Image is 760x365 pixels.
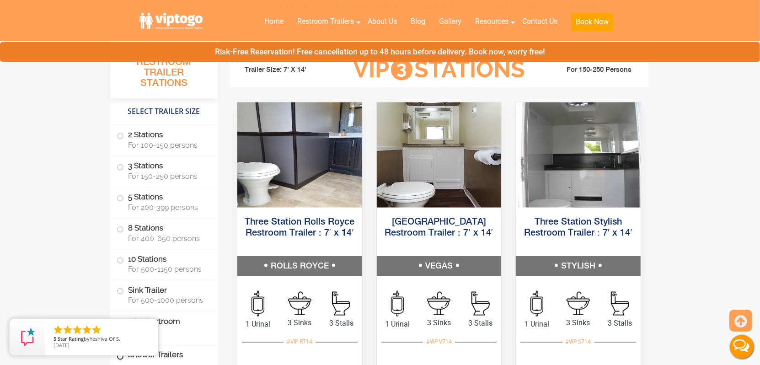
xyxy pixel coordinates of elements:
label: 5 Stations [117,188,211,216]
img: Side view of three station restroom trailer with three separate doors with signs [237,102,362,208]
a: Book Now [564,11,620,37]
span: 5 [54,335,56,342]
span: 3 Stalls [599,318,641,329]
a: Restroom Trailers [290,11,361,32]
span: For 500-1000 persons [128,296,207,305]
label: 10 Stations [117,250,211,278]
span: Yeshiva Of S. [90,335,120,342]
img: an icon of urinal [530,291,543,317]
a: Three Station Rolls Royce Restroom Trailer : 7′ x 14′ [245,217,354,238]
a: Home [257,11,290,32]
span: Star Rating [58,335,84,342]
li:  [91,324,102,335]
li: Trailer Size: 7' X 14' [236,56,339,84]
button: Book Now [571,13,613,31]
span: [DATE] [54,342,70,349]
div: #VIP V714 [423,336,455,348]
span: 1 Urinal [377,319,418,330]
span: For 100-150 persons [128,141,207,150]
span: 3 Stalls [321,318,362,329]
li:  [81,324,92,335]
label: Sink Trailer [117,280,211,309]
div: #VIP S714 [562,336,594,348]
h4: Select Trailer Size [110,103,218,120]
span: 3 Sinks [418,317,460,328]
label: ADA Restroom Trailers [117,311,211,343]
span: 3 Sinks [279,317,321,328]
span: 3 [391,59,412,81]
a: Resources [468,11,515,32]
a: Contact Us [515,11,564,32]
li:  [53,324,64,335]
span: For 200-399 persons [128,203,207,212]
h5: ROLLS ROYCE [237,256,362,276]
img: an icon of urinal [252,291,264,317]
img: Side view of three station restroom trailer with three separate doors with signs [377,102,502,208]
span: For 150-250 persons [128,172,207,181]
li: For 150-250 Persons [539,64,642,75]
img: Side view of three station restroom trailer with three separate doors with signs [516,102,641,208]
span: 3 Stalls [460,318,501,329]
img: an icon of sink [427,292,450,315]
span: 1 Urinal [516,319,557,330]
label: 3 Stations [117,156,211,185]
div: #VIP R714 [284,336,316,348]
img: Review Rating [19,328,37,346]
img: an icon of urinal [391,291,404,317]
h5: VEGAS [377,256,502,276]
a: About Us [361,11,404,32]
label: 8 Stations [117,219,211,247]
a: [GEOGRAPHIC_DATA] Restroom Trailer : 7′ x 14′ [385,217,493,238]
img: an icon of stall [332,292,350,316]
span: 1 Urinal [237,319,279,330]
span: by [54,336,151,343]
button: Live Chat [723,328,760,365]
h3: VIP Stations [339,57,539,82]
span: 3 Sinks [557,317,599,328]
img: an icon of stall [471,292,490,316]
li:  [62,324,73,335]
a: Three Station Stylish Restroom Trailer : 7′ x 14′ [524,217,632,238]
img: an icon of sink [288,292,311,315]
a: Gallery [432,11,468,32]
h3: All Portable Restroom Trailer Stations [110,43,218,98]
label: 2 Stations [117,125,211,154]
img: an icon of sink [567,292,590,315]
a: Blog [404,11,432,32]
img: an icon of stall [611,292,629,316]
h5: STYLISH [516,256,641,276]
span: For 400-650 persons [128,234,207,243]
span: For 500-1150 persons [128,265,207,274]
li:  [72,324,83,335]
